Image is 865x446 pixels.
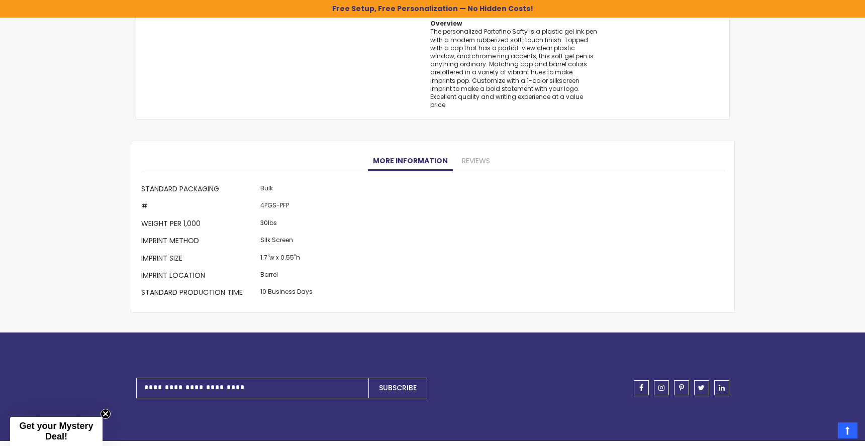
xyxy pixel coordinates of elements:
[258,251,315,268] td: 1.7"w x 0.55"h
[258,216,315,233] td: 30lbs
[258,285,315,302] td: 10 Business Days
[258,181,315,198] td: Bulk
[10,417,103,446] div: Get your Mystery Deal!Close teaser
[258,234,315,251] td: Silk Screen
[141,234,258,251] th: Imprint Method
[368,378,427,398] button: Subscribe
[19,421,93,441] span: Get your Mystery Deal!
[141,285,258,302] th: Standard Production Time
[141,199,258,216] th: #
[379,383,417,393] span: Subscribe
[430,19,462,28] strong: Overview
[141,181,258,198] th: Standard Packaging
[258,268,315,285] td: Barrel
[634,380,649,395] a: facebook
[141,268,258,285] th: Imprint Location
[141,251,258,268] th: Imprint Size
[430,28,597,109] div: The personalized Portofino Softy is a plastic gel ink pen with a modern rubberized soft-touch fin...
[258,199,315,216] td: 4PGS-PFP
[368,151,453,171] a: More Information
[141,216,258,233] th: Weight per 1,000
[457,151,495,171] a: Reviews
[101,409,111,419] button: Close teaser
